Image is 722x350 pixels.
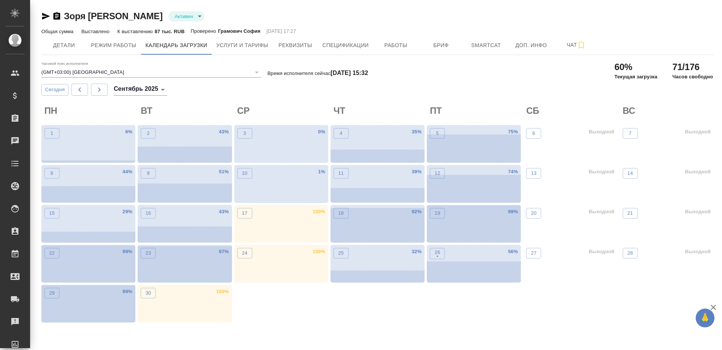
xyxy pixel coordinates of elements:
[146,209,151,217] p: 16
[526,168,541,179] button: 13
[435,249,440,256] p: 26
[430,168,445,179] button: 12
[146,289,151,297] p: 30
[64,11,162,21] a: Зоря [PERSON_NAME]
[242,209,247,217] p: 17
[627,249,633,257] p: 28
[334,208,349,219] button: 18
[147,130,150,137] p: 2
[435,170,440,177] p: 12
[430,105,521,117] h2: ПТ
[218,28,261,35] p: Грамович София
[219,248,229,255] p: 97 %
[435,253,440,260] p: •
[237,208,252,219] button: 17
[191,28,218,35] p: Проверено
[589,248,614,255] p: Выходной
[685,168,711,176] p: Выходной
[45,86,65,94] span: Сегодня
[531,249,537,257] p: 27
[52,12,61,21] button: Скопировать ссылку
[46,41,82,50] span: Детали
[146,249,151,257] p: 23
[125,128,132,136] p: 6 %
[123,208,132,216] p: 29 %
[526,105,617,117] h2: СБ
[623,248,638,258] button: 28
[44,248,59,258] button: 22
[334,105,425,117] h2: ЧТ
[412,248,422,255] p: 32 %
[436,130,438,137] p: 5
[627,209,633,217] p: 21
[589,128,614,136] p: Выходной
[44,208,59,219] button: 15
[623,128,638,139] button: 7
[49,289,55,297] p: 29
[141,128,156,139] button: 2
[589,208,614,216] p: Выходной
[216,288,229,295] p: 100 %
[50,130,53,137] p: 1
[508,168,518,176] p: 74 %
[237,168,252,179] button: 10
[623,168,638,179] button: 14
[123,168,132,176] p: 44 %
[423,41,459,50] span: Бриф
[532,130,535,137] p: 6
[44,128,59,139] button: 1
[141,288,156,298] button: 30
[338,249,344,257] p: 25
[685,248,711,255] p: Выходной
[237,128,252,139] button: 3
[318,128,325,136] p: 0 %
[558,40,595,50] span: Чат
[629,130,631,137] p: 7
[430,248,445,259] button: 26•
[340,130,342,137] p: 4
[334,128,349,139] button: 4
[508,128,518,136] p: 75 %
[699,310,711,326] span: 🙏
[155,29,185,34] p: 87 тыс. RUB
[531,209,537,217] p: 20
[526,208,541,219] button: 20
[242,249,247,257] p: 24
[41,12,50,21] button: Скопировать ссылку для ЯМессенджера
[49,209,55,217] p: 15
[331,70,368,76] h4: [DATE] 15:32
[614,73,657,81] p: Текущая загрузка
[141,208,156,219] button: 16
[623,105,714,117] h2: ВС
[526,248,541,258] button: 27
[216,41,268,50] span: Услуги и тарифы
[123,248,132,255] p: 99 %
[334,248,349,258] button: 25
[117,29,155,34] p: К выставлению
[334,168,349,179] button: 11
[242,170,247,177] p: 10
[41,62,88,66] label: Часовой пояс исполнителя
[219,168,229,176] p: 51 %
[267,28,296,35] p: [DATE] 17:27
[526,128,541,139] button: 6
[685,128,711,136] p: Выходной
[44,288,59,298] button: 29
[468,41,504,50] span: Smartcat
[513,41,549,50] span: Доп. инфо
[141,168,156,179] button: 9
[237,105,328,117] h2: СР
[322,41,369,50] span: Спецификации
[49,249,55,257] p: 22
[277,41,313,50] span: Реквизиты
[312,208,325,216] p: 100 %
[614,61,657,73] h2: 60%
[338,209,344,217] p: 18
[623,208,638,219] button: 21
[172,13,195,20] button: Активен
[146,41,208,50] span: Календарь загрузки
[508,248,518,255] p: 56 %
[685,208,711,216] p: Выходной
[219,208,229,216] p: 43 %
[147,170,150,177] p: 9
